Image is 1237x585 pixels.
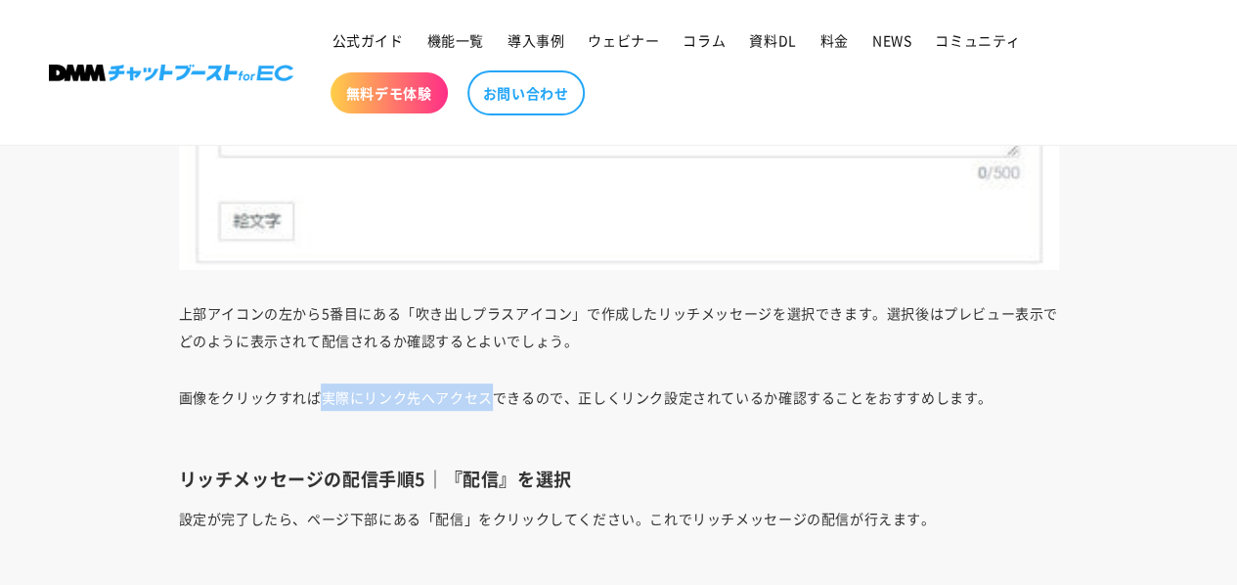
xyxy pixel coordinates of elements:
a: 資料DL [737,20,808,61]
p: 上部アイコンの左から5番目にある「吹き出しプラスアイコン」で作成したリッチメッセージを選択できます。選択後はプレビュー表示でどのように表示されて配信されるか確認するとよいでしょう。 [179,299,1059,354]
a: 料金 [809,20,861,61]
img: 株式会社DMM Boost [49,65,293,81]
span: 公式ガイド [332,31,404,49]
a: 導入事例 [496,20,576,61]
span: NEWS [872,31,911,49]
a: お問い合わせ [467,70,585,115]
a: 機能一覧 [416,20,496,61]
span: コミュニティ [935,31,1021,49]
p: 画像をクリックすれば実際にリンク先へアクセスできるので、正しくリンク設定されているか確認することをおすすめします。 [179,383,1059,438]
span: 無料デモ体験 [346,84,432,102]
span: 料金 [820,31,849,49]
a: 公式ガイド [321,20,416,61]
a: 無料デモ体験 [331,72,448,113]
p: 設定が完了したら、ページ下部にある「配信」をクリックしてください。これでリッチメッセージの配信が行えます。 [179,505,1059,560]
span: ウェビナー [588,31,659,49]
span: コラム [683,31,726,49]
a: コラム [671,20,737,61]
span: 資料DL [749,31,796,49]
a: NEWS [861,20,923,61]
a: ウェビナー [576,20,671,61]
span: 導入事例 [508,31,564,49]
a: コミュニティ [923,20,1033,61]
span: お問い合わせ [483,84,569,102]
h3: リッチメッセージの配信手順5｜『配信』を選択 [179,468,1059,490]
span: 機能一覧 [427,31,484,49]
